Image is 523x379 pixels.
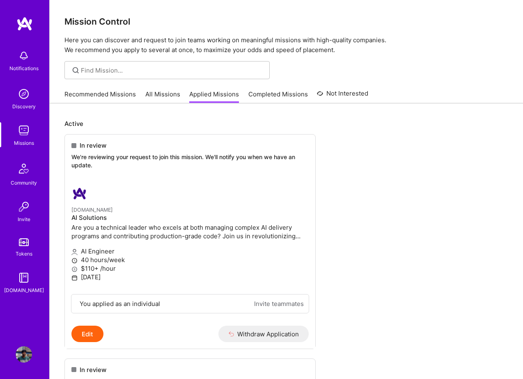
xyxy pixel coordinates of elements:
[18,215,30,224] div: Invite
[16,16,33,31] img: logo
[80,141,106,150] span: In review
[64,119,508,128] p: Active
[254,299,304,308] a: Invite teammates
[16,249,32,258] div: Tokens
[189,90,239,103] a: Applied Missions
[71,256,309,264] p: 40 hours/week
[80,365,106,374] span: In review
[71,258,78,264] i: icon Clock
[16,122,32,139] img: teamwork
[81,66,264,75] input: Find Mission...
[12,102,36,111] div: Discovery
[9,64,39,73] div: Notifications
[71,264,309,273] p: $110+ /hour
[4,286,44,295] div: [DOMAIN_NAME]
[317,89,368,103] a: Not Interested
[64,35,508,55] p: Here you can discover and request to join teams working on meaningful missions with high-quality ...
[16,269,32,286] img: guide book
[71,214,309,221] h4: AI Solutions
[71,275,78,281] i: icon Calendar
[14,346,34,363] a: User Avatar
[145,90,180,103] a: All Missions
[71,185,88,202] img: A.Team company logo
[71,207,113,213] small: [DOMAIN_NAME]
[65,179,315,294] a: A.Team company logo[DOMAIN_NAME]AI SolutionsAre you a technical leader who excels at both managin...
[218,326,309,342] button: Withdraw Application
[71,247,309,256] p: AI Engineer
[71,249,78,255] i: icon Applicant
[71,223,309,240] p: Are you a technical leader who excels at both managing complex AI delivery programs and contribut...
[16,199,32,215] img: Invite
[71,326,103,342] button: Edit
[11,178,37,187] div: Community
[14,139,34,147] div: Missions
[16,48,32,64] img: bell
[64,16,508,27] h3: Mission Control
[16,346,32,363] img: User Avatar
[71,273,309,281] p: [DATE]
[14,159,34,178] img: Community
[16,86,32,102] img: discovery
[19,238,29,246] img: tokens
[71,153,309,169] p: We're reviewing your request to join this mission. We'll notify you when we have an update.
[64,90,136,103] a: Recommended Missions
[80,299,160,308] div: You applied as an individual
[71,266,78,272] i: icon MoneyGray
[71,66,80,75] i: icon SearchGrey
[248,90,308,103] a: Completed Missions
